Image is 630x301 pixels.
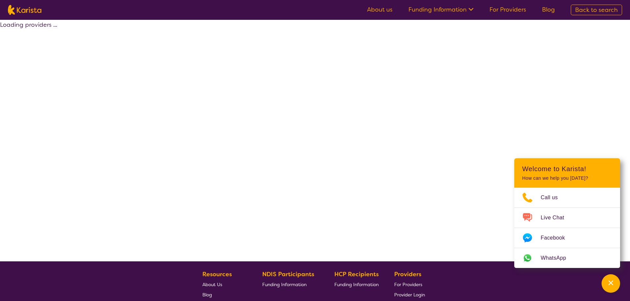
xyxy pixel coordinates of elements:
[262,282,307,287] span: Funding Information
[202,282,222,287] span: About Us
[571,5,622,15] a: Back to search
[542,6,555,14] a: Blog
[202,270,232,278] b: Resources
[262,270,314,278] b: NDIS Participants
[367,6,393,14] a: About us
[334,282,379,287] span: Funding Information
[394,279,425,289] a: For Providers
[334,270,379,278] b: HCP Recipients
[408,6,474,14] a: Funding Information
[514,188,620,268] ul: Choose channel
[394,282,422,287] span: For Providers
[541,233,573,243] span: Facebook
[394,289,425,300] a: Provider Login
[541,193,566,203] span: Call us
[575,6,618,14] span: Back to search
[541,213,572,223] span: Live Chat
[8,5,41,15] img: Karista logo
[514,248,620,268] a: Web link opens in a new tab.
[262,279,319,289] a: Funding Information
[394,292,425,298] span: Provider Login
[602,274,620,293] button: Channel Menu
[394,270,421,278] b: Providers
[202,279,247,289] a: About Us
[334,279,379,289] a: Funding Information
[202,292,212,298] span: Blog
[522,175,612,181] p: How can we help you [DATE]?
[489,6,526,14] a: For Providers
[541,253,574,263] span: WhatsApp
[202,289,247,300] a: Blog
[514,158,620,268] div: Channel Menu
[522,165,612,173] h2: Welcome to Karista!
